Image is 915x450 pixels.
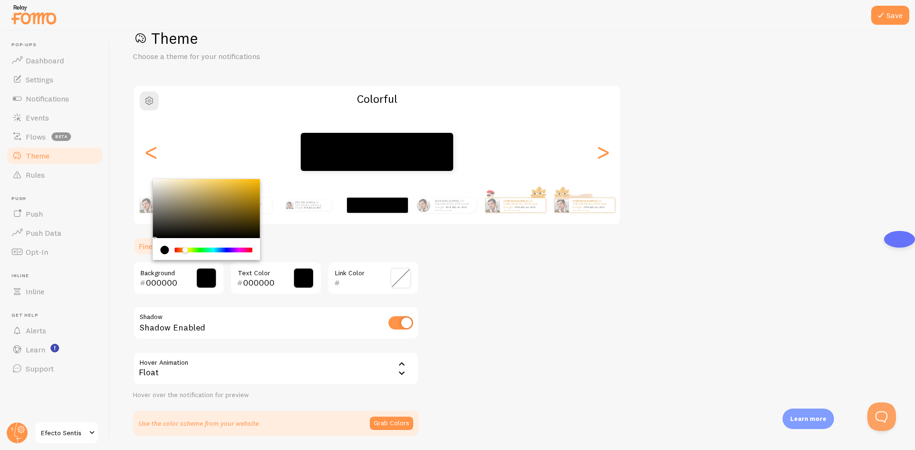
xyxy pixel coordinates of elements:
[6,282,104,301] a: Inline
[320,137,415,167] p: from [GEOGRAPHIC_DATA] just bought a
[295,201,314,204] strong: [PERSON_NAME]
[6,340,104,359] a: Learn
[584,205,605,209] a: Metallica t-shirt
[6,146,104,165] a: Theme
[26,170,45,180] span: Rules
[11,312,104,319] span: Get Help
[228,199,268,211] p: from [GEOGRAPHIC_DATA] just bought a
[26,75,53,84] span: Settings
[26,345,45,354] span: Learn
[26,364,54,373] span: Support
[26,228,61,238] span: Push Data
[26,151,50,160] span: Theme
[285,201,293,209] img: Fomo
[6,89,104,108] a: Notifications
[435,199,458,203] strong: [PERSON_NAME]
[133,29,892,48] h1: Theme
[11,273,104,279] span: Inline
[140,198,155,213] img: Fomo
[504,209,541,211] small: about 4 minutes ago
[11,42,104,48] span: Pop-ups
[485,198,499,212] img: Fomo
[6,223,104,242] a: Push Data
[320,136,377,145] strong: [PERSON_NAME]
[554,198,569,212] img: Fomo
[51,344,59,352] svg: <p>Watch New Feature Tutorials!</p>
[783,409,834,429] div: Learn more
[447,205,467,209] a: Metallica t-shirt
[26,132,46,141] span: Flows
[134,91,620,106] h2: Colorful
[133,391,419,400] div: Hover over the notification for preview
[26,94,69,103] span: Notifications
[366,205,386,209] a: Metallica t-shirt
[139,419,259,428] p: Use the color scheme from your website
[161,246,169,254] div: current color is #000000
[26,247,48,257] span: Opt-In
[26,56,64,65] span: Dashboard
[26,326,46,335] span: Alerts
[435,209,472,211] small: about 4 minutes ago
[320,162,412,167] small: about 4 minutes ago
[573,199,611,211] p: from [GEOGRAPHIC_DATA] just bought a
[6,108,104,127] a: Events
[370,417,413,430] button: Grab Colors
[6,127,104,146] a: Flows beta
[26,113,49,122] span: Events
[417,198,430,212] img: Fomo
[790,414,826,423] p: Learn more
[41,427,86,439] span: Efecto Sentis
[295,200,327,210] p: from [GEOGRAPHIC_DATA] just bought a
[6,242,104,261] a: Opt-In
[355,199,393,211] p: from [GEOGRAPHIC_DATA] just bought a
[515,205,536,209] a: Metallica t-shirt
[573,209,610,211] small: about 4 minutes ago
[6,321,104,340] a: Alerts
[504,199,527,203] strong: [PERSON_NAME]
[355,209,392,211] small: about 4 minutes ago
[355,199,377,203] strong: [PERSON_NAME]
[6,204,104,223] a: Push
[34,421,99,444] a: Efecto Sentis
[435,199,473,211] p: from [GEOGRAPHIC_DATA] just bought a
[145,118,157,186] div: Previous slide
[6,51,104,70] a: Dashboard
[133,352,419,385] div: Float
[133,306,419,341] div: Shadow Enabled
[26,209,43,219] span: Push
[6,359,104,378] a: Support
[133,237,177,256] a: Fine Tune
[504,199,542,211] p: from [GEOGRAPHIC_DATA] just bought a
[597,118,609,186] div: Next slide
[573,199,596,203] strong: [PERSON_NAME]
[6,165,104,184] a: Rules
[51,132,71,141] span: beta
[11,196,104,202] span: Push
[133,51,362,62] p: Choose a theme for your notifications
[153,179,260,260] div: Chrome color picker
[10,2,58,27] img: fomo-relay-logo-orange.svg
[228,209,267,211] small: about 4 minutes ago
[349,152,400,161] a: Metallica t-shirt
[6,70,104,89] a: Settings
[867,402,896,431] iframe: Help Scout Beacon - Open
[305,206,321,209] a: Metallica t-shirt
[26,287,44,296] span: Inline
